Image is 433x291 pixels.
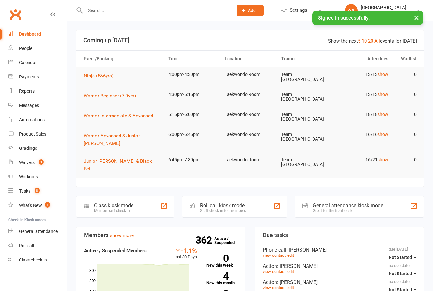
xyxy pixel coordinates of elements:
td: Team [GEOGRAPHIC_DATA] [278,107,335,127]
div: Last 30 Days [173,247,197,261]
span: 1 [45,202,50,208]
td: 18/18 [335,107,391,122]
td: 0 [391,152,419,167]
th: Waitlist [391,51,419,67]
span: Junior [PERSON_NAME] & Black Belt [84,158,152,172]
td: 4:00pm-4:30pm [165,67,222,82]
a: Payments [8,70,67,84]
div: Phone call [263,247,416,253]
div: Product Sales [19,131,46,136]
td: Team [GEOGRAPHIC_DATA] [278,67,335,87]
span: Not Started [389,271,412,276]
a: Product Sales [8,127,67,141]
span: Add [248,8,256,13]
span: Settings [290,3,307,17]
td: 5:15pm-6:00pm [165,107,222,122]
div: Staff check-in for members [200,208,246,213]
div: Team [GEOGRAPHIC_DATA] [361,10,415,16]
a: Dashboard [8,27,67,41]
button: Warrior Advanced & Junior [PERSON_NAME] [84,132,163,147]
a: Messages [8,98,67,113]
a: show [378,132,388,137]
strong: 0 [206,254,229,263]
a: Calendar [8,56,67,70]
th: Time [165,51,222,67]
strong: 362 [196,235,214,245]
button: Warrior Intermediate & Advanced [84,112,158,120]
a: edit [287,269,294,274]
a: show [378,92,388,97]
div: Payments [19,74,39,79]
div: AA [345,4,358,17]
a: Workouts [8,170,67,184]
h3: Coming up [DATE] [83,37,417,43]
a: People [8,41,67,56]
a: edit [287,285,294,290]
span: 8 [35,188,40,193]
span: 1 [39,159,44,165]
a: Automations [8,113,67,127]
td: 13/13 [335,67,391,82]
span: Not Started [389,255,412,260]
div: Dashboard [19,31,41,36]
td: 6:45pm-7:30pm [165,152,222,167]
span: : [PERSON_NAME] [286,247,327,253]
td: Taekwondo Room [222,67,278,82]
td: 6:00pm-6:45pm [165,127,222,142]
span: Warrior Advanced & Junior [PERSON_NAME] [84,133,140,146]
a: 0New this week [206,255,238,267]
th: Trainer [278,51,335,67]
td: 13/13 [335,87,391,102]
a: Class kiosk mode [8,253,67,267]
a: view contact [263,285,286,290]
a: Clubworx [8,6,23,22]
input: Search... [83,6,229,15]
a: Tasks 8 [8,184,67,198]
strong: Active / Suspended Members [84,248,147,254]
div: Show the next events for [DATE] [328,37,417,45]
span: Warrior Intermediate & Advanced [84,113,153,119]
div: Roll call [19,243,34,248]
span: : [PERSON_NAME] [277,263,318,269]
div: Calendar [19,60,37,65]
a: show [378,157,388,162]
th: Event/Booking [81,51,165,67]
div: Messages [19,103,39,108]
div: What's New [19,203,42,208]
a: Gradings [8,141,67,155]
td: Team [GEOGRAPHIC_DATA] [278,127,335,147]
button: Warrior Beginner (7-9yrs) [84,92,140,100]
a: All [374,38,380,44]
td: 16/16 [335,127,391,142]
div: Reports [19,89,35,94]
strong: 4 [206,271,229,281]
div: Tasks [19,188,30,194]
th: Attendees [335,51,391,67]
button: Not Started [389,252,416,263]
a: What's New1 [8,198,67,213]
a: 20 [368,38,373,44]
div: Automations [19,117,45,122]
a: 4New this month [206,272,238,285]
button: Junior [PERSON_NAME] & Black Belt [84,157,163,173]
a: 5 [358,38,360,44]
div: Waivers [19,160,35,165]
td: 0 [391,67,419,82]
a: General attendance kiosk mode [8,224,67,239]
button: × [411,11,422,24]
a: Roll call [8,239,67,253]
div: Action [263,279,416,285]
th: Location [222,51,278,67]
td: Taekwondo Room [222,152,278,167]
td: Taekwondo Room [222,107,278,122]
td: 4:30pm-5:15pm [165,87,222,102]
button: Not Started [389,268,416,279]
a: show [378,72,388,77]
div: Workouts [19,174,38,179]
div: Action [263,263,416,269]
a: view contact [263,253,286,258]
td: Team [GEOGRAPHIC_DATA] [278,152,335,172]
td: 0 [391,127,419,142]
div: Member self check-in [94,208,133,213]
span: : [PERSON_NAME] [277,279,318,285]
